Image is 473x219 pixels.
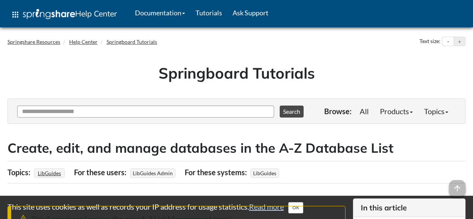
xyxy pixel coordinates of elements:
[354,104,374,119] a: All
[69,39,98,45] a: Help Center
[190,3,227,22] a: Tutorials
[454,37,465,46] button: Increase text size
[449,181,466,190] a: arrow_upward
[251,168,279,178] span: LibGuides
[449,180,466,197] span: arrow_upward
[23,9,75,19] img: Springshare
[361,203,458,213] h3: In this article
[130,168,175,178] span: LibGuides Admin
[7,139,466,157] h2: Create, edit, and manage databases in the A-Z Database List
[418,104,454,119] a: Topics
[227,3,274,22] a: Ask Support
[418,37,442,46] div: Text size:
[280,106,304,118] button: Search
[7,165,32,179] div: Topics:
[74,165,128,179] div: For these users:
[107,39,157,45] a: Springboard Tutorials
[13,63,460,83] h1: Springboard Tutorials
[7,39,60,45] a: Springshare Resources
[442,37,454,46] button: Decrease text size
[11,10,20,19] span: apps
[324,106,351,116] p: Browse:
[6,3,122,26] a: apps Help Center
[37,168,62,179] a: LibGuides
[185,165,249,179] div: For these systems:
[374,104,418,119] a: Products
[75,9,117,18] span: Help Center
[130,3,190,22] a: Documentation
